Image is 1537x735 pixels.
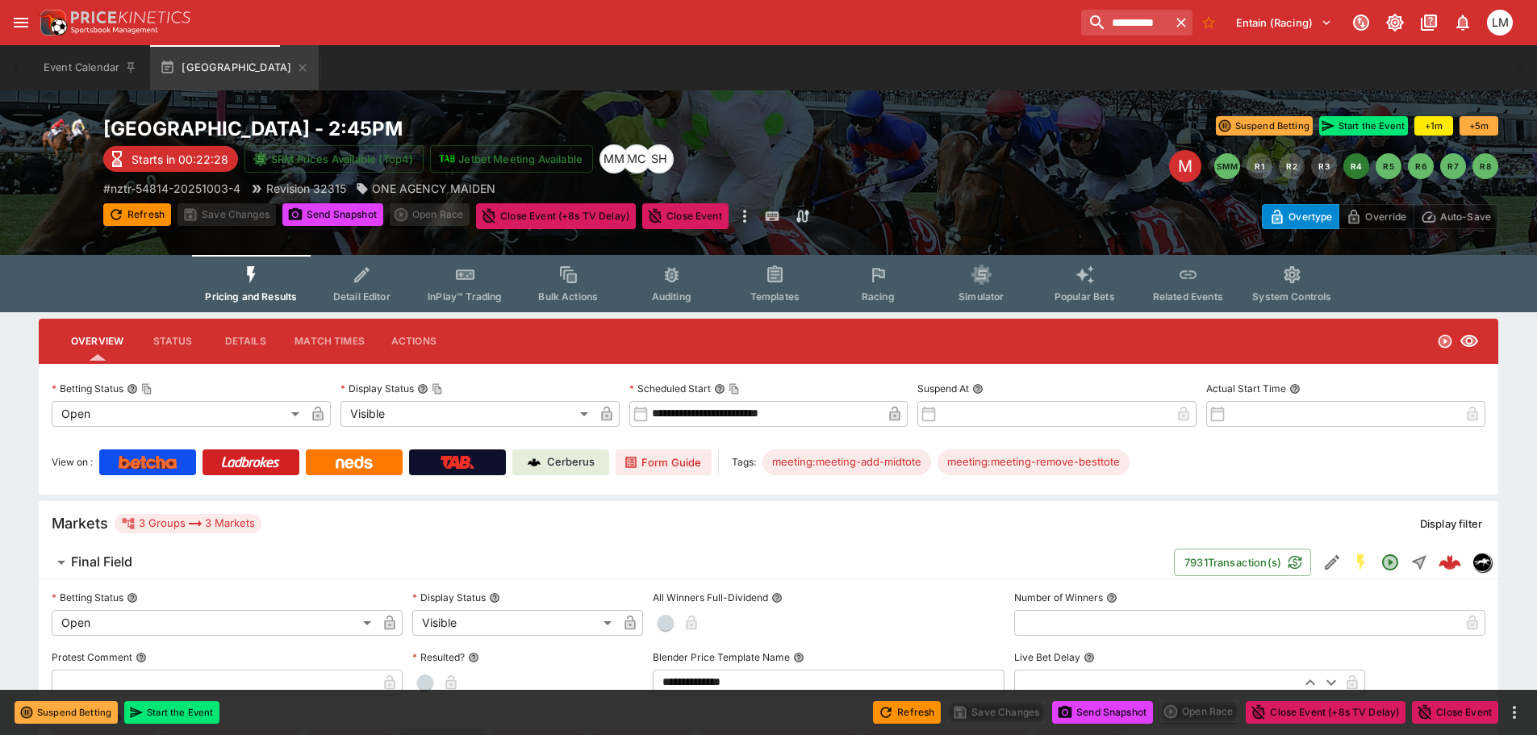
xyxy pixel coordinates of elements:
[938,449,1130,475] div: Betting Target: cerberus
[468,652,479,663] button: Resulted?
[430,145,593,173] button: Jetbet Meeting Available
[547,454,595,470] p: Cerberus
[390,203,470,226] div: split button
[34,45,147,90] button: Event Calendar
[103,203,171,226] button: Refresh
[340,401,594,427] div: Visible
[1153,290,1223,303] span: Related Events
[1159,700,1239,723] div: split button
[1439,551,1461,574] img: logo-cerberus--red.svg
[52,449,93,475] label: View on :
[1014,650,1080,664] p: Live Bet Delay
[1376,153,1401,179] button: R5
[622,144,651,173] div: Mitchell Carter
[1505,703,1524,722] button: more
[512,449,609,475] a: Cerberus
[15,701,118,724] button: Suspend Betting
[1169,150,1201,182] div: Edit Meeting
[1482,5,1518,40] button: Luigi Mollo
[103,116,801,141] h2: Copy To Clipboard
[652,290,691,303] span: Auditing
[599,144,629,173] div: Michela Marris
[917,382,969,395] p: Suspend At
[6,8,36,37] button: open drawer
[1288,208,1332,225] p: Overtype
[150,45,319,90] button: [GEOGRAPHIC_DATA]
[1311,153,1337,179] button: R3
[52,610,377,636] div: Open
[417,383,428,395] button: Display StatusCopy To Clipboard
[1380,8,1410,37] button: Toggle light/dark mode
[39,546,1174,578] button: Final Field
[762,449,931,475] div: Betting Target: cerberus
[476,203,636,229] button: Close Event (+8s TV Delay)
[52,514,108,532] h5: Markets
[1437,333,1453,349] svg: Open
[1196,10,1222,35] button: No Bookmarks
[1052,701,1153,724] button: Send Snapshot
[1414,204,1498,229] button: Auto-Save
[1279,153,1305,179] button: R2
[244,145,424,173] button: SRM Prices Available (Top4)
[1472,153,1498,179] button: R8
[372,180,495,197] p: ONE AGENCY MAIDEN
[1414,8,1443,37] button: Documentation
[771,592,783,603] button: All Winners Full-Dividend
[642,203,729,229] button: Close Event
[1439,551,1461,574] div: 5125ecbd-590e-45dc-bf77-6f7d6209c012
[121,514,255,533] div: 3 Groups 3 Markets
[1376,548,1405,577] button: Open
[1319,116,1408,136] button: Start the Event
[1434,546,1466,578] a: 5125ecbd-590e-45dc-bf77-6f7d6209c012
[793,652,804,663] button: Blender Price Template Name
[762,454,931,470] span: meeting:meeting-add-midtote
[1318,548,1347,577] button: Edit Detail
[209,322,282,361] button: Details
[136,652,147,663] button: Protest Comment
[1410,511,1492,537] button: Display filter
[132,151,228,168] p: Starts in 00:22:28
[1247,153,1272,179] button: R1
[52,382,123,395] p: Betting Status
[1081,10,1170,35] input: search
[356,180,495,197] div: ONE AGENCY MAIDEN
[1440,153,1466,179] button: R7
[1106,592,1117,603] button: Number of Winners
[71,11,190,23] img: PriceKinetics
[1460,332,1479,351] svg: Visible
[412,610,617,636] div: Visible
[333,290,391,303] span: Detail Editor
[412,650,465,664] p: Resulted?
[1414,116,1453,136] button: +1m
[1216,116,1313,136] button: Suspend Betting
[616,449,712,475] a: Form Guide
[645,144,674,173] div: Scott Hunt
[972,383,984,395] button: Suspend At
[266,180,346,197] p: Revision 32315
[141,383,152,395] button: Copy To Clipboard
[439,151,455,167] img: jetbet-logo.svg
[52,591,123,604] p: Betting Status
[528,456,541,469] img: Cerberus
[1472,553,1492,572] div: nztr
[1365,208,1406,225] p: Override
[282,322,378,361] button: Match Times
[1487,10,1513,35] div: Luigi Mollo
[750,290,800,303] span: Templates
[432,383,443,395] button: Copy To Clipboard
[1014,591,1103,604] p: Number of Winners
[1339,204,1414,229] button: Override
[732,449,756,475] label: Tags:
[653,591,768,604] p: All Winners Full-Dividend
[1206,382,1286,395] p: Actual Start Time
[1262,204,1498,229] div: Start From
[1174,549,1311,576] button: 7931Transaction(s)
[735,203,754,229] button: more
[412,591,486,604] p: Display Status
[1473,553,1491,571] img: nztr
[1262,204,1339,229] button: Overtype
[1412,701,1498,724] button: Close Event
[340,382,414,395] p: Display Status
[862,290,895,303] span: Racing
[336,456,372,469] img: Neds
